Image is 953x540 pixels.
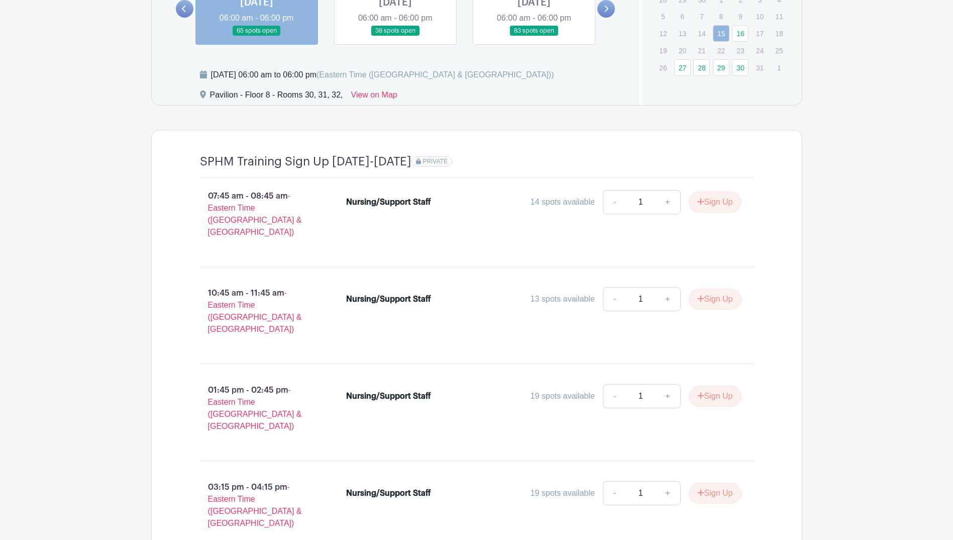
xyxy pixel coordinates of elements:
[531,293,595,305] div: 13 spots available
[211,69,554,81] div: [DATE] 06:00 am to 06:00 pm
[655,384,680,408] a: +
[752,26,768,41] p: 17
[603,287,626,311] a: -
[693,59,710,76] a: 28
[674,43,691,58] p: 20
[752,43,768,58] p: 24
[713,25,729,42] a: 15
[316,70,554,79] span: (Eastern Time ([GEOGRAPHIC_DATA] & [GEOGRAPHIC_DATA]))
[184,380,331,436] p: 01:45 pm - 02:45 pm
[208,192,302,236] span: - Eastern Time ([GEOGRAPHIC_DATA] & [GEOGRAPHIC_DATA])
[200,154,411,169] h4: SPHM Training Sign Up [DATE]-[DATE]
[346,196,431,208] div: Nursing/Support Staff
[531,390,595,402] div: 19 spots available
[346,293,431,305] div: Nursing/Support Staff
[732,59,749,76] a: 30
[655,190,680,214] a: +
[655,43,671,58] p: 19
[713,9,729,24] p: 8
[531,487,595,499] div: 19 spots available
[689,289,742,310] button: Sign Up
[693,26,710,41] p: 14
[210,89,343,105] div: Pavilion - Floor 8 - Rooms 30, 31, 32,
[531,196,595,208] div: 14 spots available
[732,9,749,24] p: 9
[655,60,671,75] p: 26
[603,384,626,408] a: -
[771,9,787,24] p: 11
[603,481,626,505] a: -
[603,190,626,214] a: -
[208,483,302,527] span: - Eastern Time ([GEOGRAPHIC_DATA] & [GEOGRAPHIC_DATA])
[655,287,680,311] a: +
[655,26,671,41] p: 12
[346,487,431,499] div: Nursing/Support Staff
[689,386,742,407] button: Sign Up
[752,9,768,24] p: 10
[674,59,691,76] a: 27
[693,9,710,24] p: 7
[752,60,768,75] p: 31
[655,9,671,24] p: 5
[713,59,729,76] a: 29
[713,43,729,58] p: 22
[771,43,787,58] p: 25
[674,9,691,24] p: 6
[184,283,331,339] p: 10:45 am - 11:45 am
[674,26,691,41] p: 13
[732,43,749,58] p: 23
[771,26,787,41] p: 18
[693,43,710,58] p: 21
[689,483,742,504] button: Sign Up
[689,192,742,213] button: Sign Up
[184,477,331,533] p: 03:15 pm - 04:15 pm
[184,186,331,242] p: 07:45 am - 08:45 am
[732,25,749,42] a: 16
[351,89,397,105] a: View on Map
[655,481,680,505] a: +
[422,158,448,165] span: PRIVATE
[208,386,302,430] span: - Eastern Time ([GEOGRAPHIC_DATA] & [GEOGRAPHIC_DATA])
[208,289,302,333] span: - Eastern Time ([GEOGRAPHIC_DATA] & [GEOGRAPHIC_DATA])
[346,390,431,402] div: Nursing/Support Staff
[771,60,787,75] p: 1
